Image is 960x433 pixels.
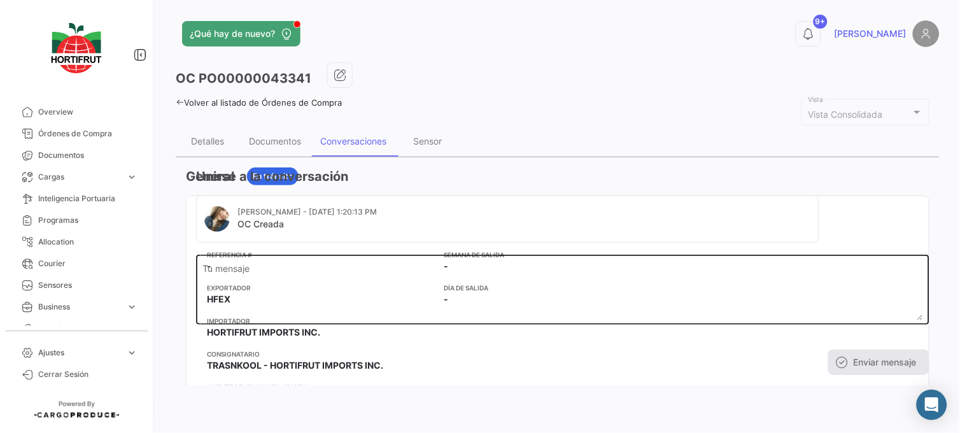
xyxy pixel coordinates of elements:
span: Sensores [38,280,138,291]
div: Abrir Intercom Messenger [917,390,947,420]
span: expand_more [126,171,138,183]
mat-card-subtitle: [PERSON_NAME] - [DATE] 1:20:13 PM [237,206,377,218]
span: Overview [38,106,138,118]
a: Inteligencia Portuaria [10,188,143,209]
div: Documentos [249,136,301,146]
img: placeholder-user.png [913,20,940,47]
span: Allocation [38,236,138,248]
img: 67520e24-8e31-41af-9406-a183c2b4e474.jpg [204,206,230,232]
h3: OC PO00000043341 [176,69,311,87]
a: Sensores [10,274,143,296]
mat-card-title: OC Creada [237,218,377,231]
button: ¿Qué hay de nuevo? [182,21,300,46]
span: Courier [38,258,138,269]
a: Overview [10,101,143,123]
a: Programas [10,209,143,231]
span: expand_more [126,301,138,313]
span: Business [38,301,121,313]
span: [PERSON_NAME] [835,27,907,40]
span: expand_more [126,347,138,358]
a: Allocation [10,231,143,253]
a: Documentos [10,145,143,166]
a: Courier [10,253,143,274]
a: Órdenes de Compra [10,123,143,145]
a: Volver al listado de Órdenes de Compra [176,97,342,108]
span: Documentos [38,150,138,161]
span: Estadísticas [38,323,121,334]
span: expand_more [126,323,138,334]
span: Cerrar Sesión [38,369,138,380]
div: Conversaciones [320,136,386,146]
img: logo-hortifrut.svg [45,15,108,81]
h3: Unirse a la conversación [196,167,929,185]
span: Inteligencia Portuaria [38,193,138,204]
span: Ajustes [38,347,121,358]
span: Órdenes de Compra [38,128,138,139]
span: ¿Qué hay de nuevo? [190,27,275,40]
span: Programas [38,215,138,226]
mat-select-trigger: Vista Consolidada [808,109,883,120]
div: Sensor [414,136,442,146]
span: Cargas [38,171,121,183]
div: Detalles [191,136,224,146]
